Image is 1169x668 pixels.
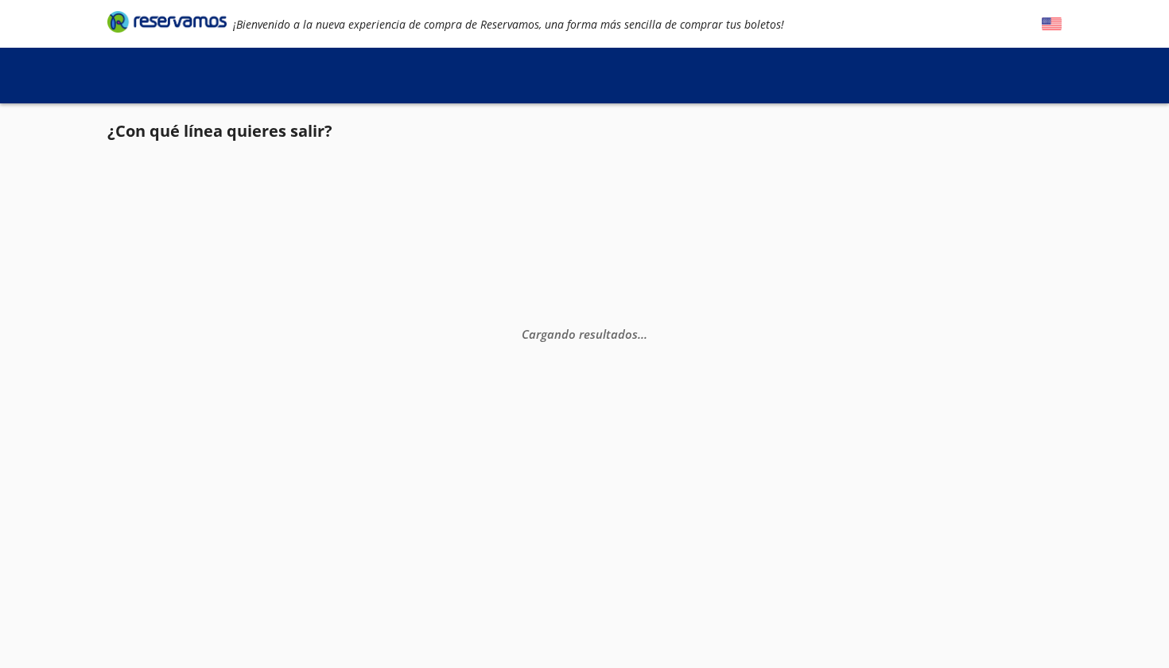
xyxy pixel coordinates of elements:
[638,326,641,342] span: .
[641,326,644,342] span: .
[1042,14,1062,34] button: English
[107,10,227,38] a: Brand Logo
[522,326,647,342] em: Cargando resultados
[233,17,784,32] em: ¡Bienvenido a la nueva experiencia de compra de Reservamos, una forma más sencilla de comprar tus...
[644,326,647,342] span: .
[107,10,227,33] i: Brand Logo
[107,119,332,143] p: ¿Con qué línea quieres salir?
